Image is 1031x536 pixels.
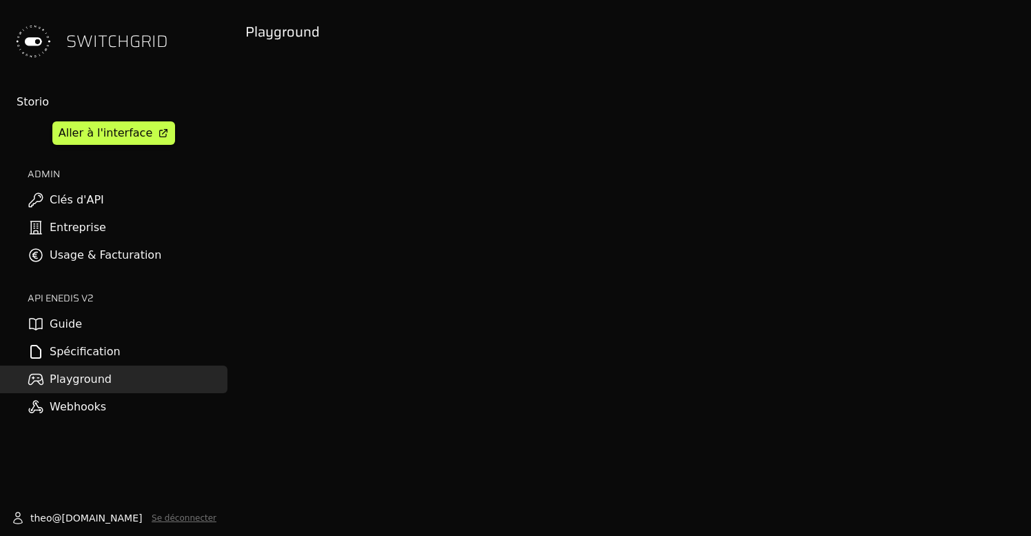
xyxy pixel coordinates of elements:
h2: Playground [245,22,1020,41]
div: Aller à l'interface [59,125,152,141]
span: [DOMAIN_NAME] [62,511,143,525]
h2: ADMIN [28,167,227,181]
h2: API ENEDIS v2 [28,291,227,305]
span: SWITCHGRID [66,30,168,52]
a: Aller à l'interface [52,121,175,145]
span: theo [30,511,52,525]
span: @ [52,511,62,525]
div: Storio [17,94,227,110]
img: Switchgrid Logo [11,19,55,63]
button: Se déconnecter [152,513,216,524]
